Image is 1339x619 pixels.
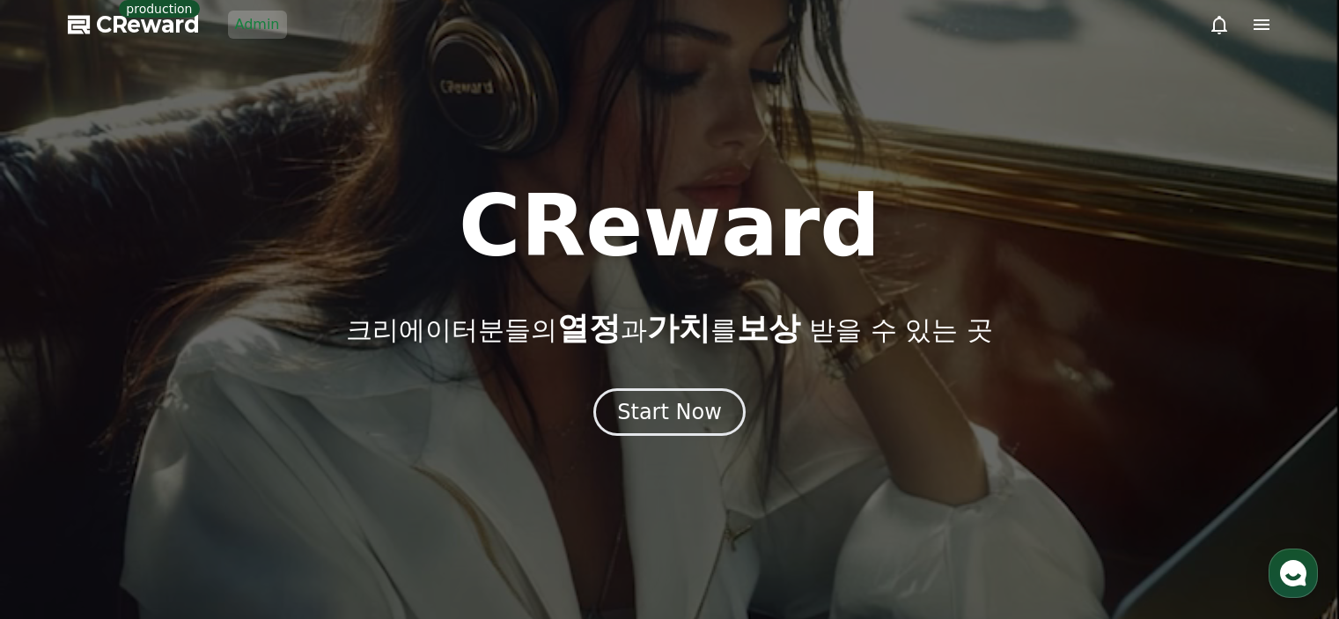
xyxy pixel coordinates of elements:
[459,184,880,269] h1: CReward
[593,406,746,423] a: Start Now
[557,310,621,346] span: 열정
[346,311,992,346] p: 크리에이터분들의 과 를 받을 수 있는 곳
[68,11,200,39] a: CReward
[96,11,200,39] span: CReward
[737,310,800,346] span: 보상
[593,388,746,436] button: Start Now
[647,310,710,346] span: 가치
[228,11,287,39] a: Admin
[617,398,722,426] div: Start Now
